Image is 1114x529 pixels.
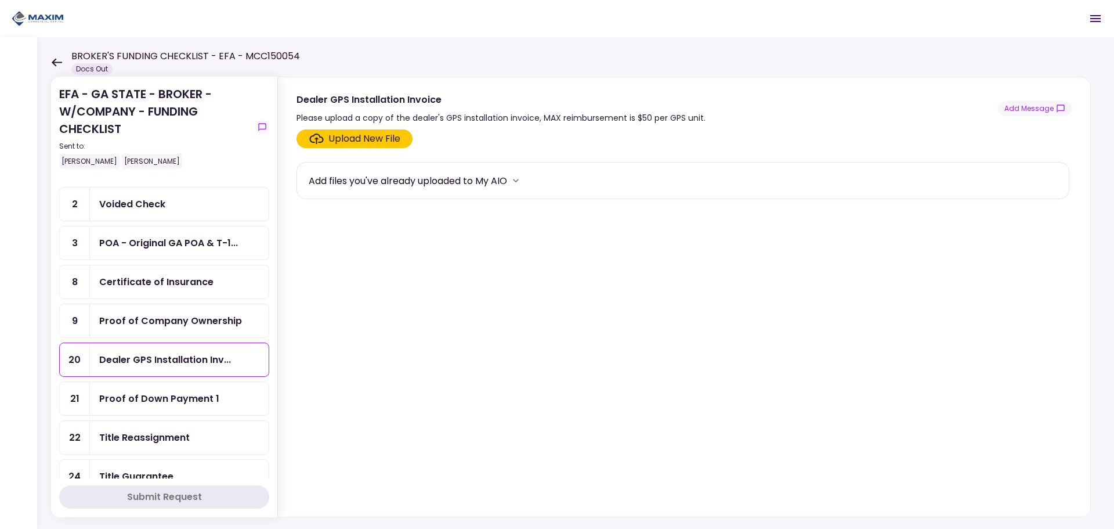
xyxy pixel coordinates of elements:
[99,314,242,328] div: Proof of Company Ownership
[255,120,269,134] button: show-messages
[309,174,507,188] div: Add files you've already uploaded to My AIO
[59,85,251,169] div: EFA - GA STATE - BROKER - W/COMPANY - FUNDING CHECKLIST
[296,129,413,148] span: Click here to upload the required document
[99,236,238,250] div: POA - Original GA POA & T-146
[99,469,173,484] div: Title Guarantee
[60,382,90,415] div: 21
[59,154,120,169] div: [PERSON_NAME]
[1082,5,1109,33] button: Open menu
[60,343,90,376] div: 20
[60,460,90,493] div: 24
[99,430,190,445] div: Title Reassignment
[59,459,269,494] a: 24Title Guarantee
[296,92,706,107] div: Dealer GPS Installation Invoice
[328,132,400,146] div: Upload New File
[60,188,90,221] div: 2
[99,352,231,367] div: Dealer GPS Installation Invoice
[277,77,1091,517] div: Dealer GPS Installation InvoicePlease upload a copy of the dealer's GPS installation invoice, MAX...
[60,304,90,337] div: 9
[59,187,269,221] a: 2Voided Check
[59,265,269,299] a: 8Certificate of Insurance
[122,154,182,169] div: [PERSON_NAME]
[998,101,1072,116] button: show-messages
[296,111,706,125] div: Please upload a copy of the dealer's GPS installation invoice, MAX reimbursement is $50 per GPS u...
[59,485,269,509] button: Submit Request
[507,172,525,189] button: more
[71,63,113,75] div: Docs Out
[59,304,269,338] a: 9Proof of Company Ownership
[12,10,64,27] img: Partner icon
[71,49,300,63] h1: BROKER'S FUNDING CHECKLIST - EFA - MCC150054
[99,197,165,211] div: Voided Check
[59,141,251,152] div: Sent to:
[59,226,269,260] a: 3POA - Original GA POA & T-146
[59,343,269,377] a: 20Dealer GPS Installation Invoice
[60,265,90,298] div: 8
[59,420,269,455] a: 22Title Reassignment
[60,226,90,260] div: 3
[99,275,214,289] div: Certificate of Insurance
[60,421,90,454] div: 22
[99,391,219,406] div: Proof of Down Payment 1
[59,382,269,416] a: 21Proof of Down Payment 1
[127,490,202,504] div: Submit Request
